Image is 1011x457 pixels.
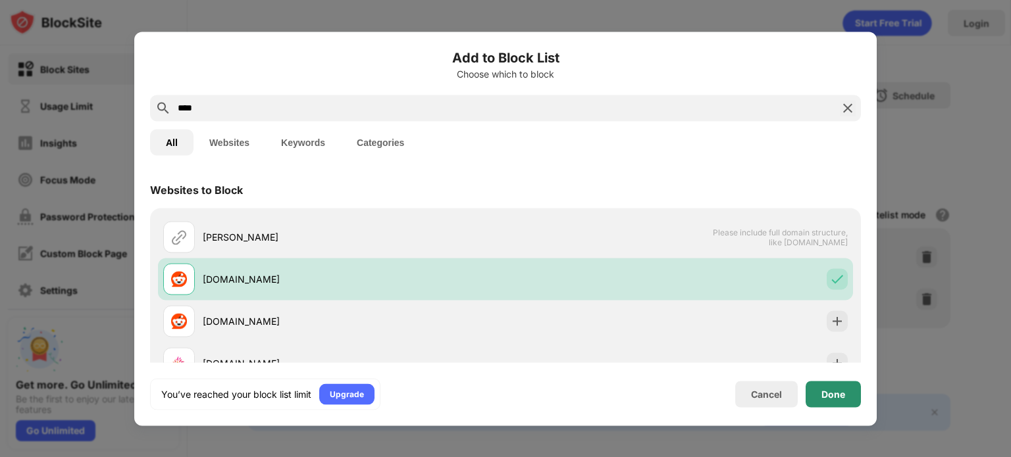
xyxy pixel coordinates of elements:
[155,100,171,116] img: search.svg
[330,387,364,400] div: Upgrade
[150,183,243,196] div: Websites to Block
[171,229,187,245] img: url.svg
[341,129,420,155] button: Categories
[840,100,856,116] img: search-close
[712,227,848,247] span: Please include full domain structure, like [DOMAIN_NAME]
[194,129,265,155] button: Websites
[150,47,861,67] h6: Add to Block List
[171,313,187,329] img: favicons
[203,356,505,370] div: [DOMAIN_NAME]
[821,389,845,399] div: Done
[265,129,341,155] button: Keywords
[150,68,861,79] div: Choose which to block
[161,387,311,400] div: You’ve reached your block list limit
[150,129,194,155] button: All
[203,314,505,328] div: [DOMAIN_NAME]
[203,272,505,286] div: [DOMAIN_NAME]
[751,389,782,400] div: Cancel
[171,355,187,371] img: favicons
[171,271,187,287] img: favicons
[203,230,505,244] div: [PERSON_NAME]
